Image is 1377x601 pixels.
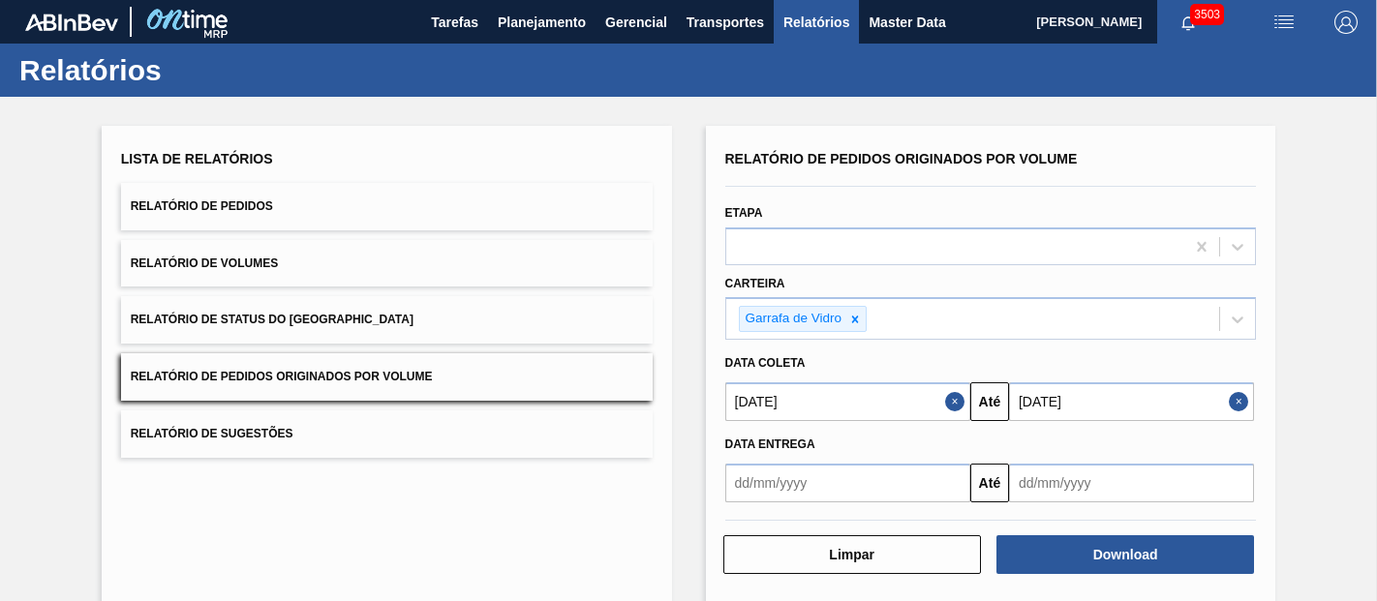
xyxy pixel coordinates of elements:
[121,353,653,401] button: Relatório de Pedidos Originados por Volume
[945,382,970,421] button: Close
[723,535,981,574] button: Limpar
[725,277,785,290] label: Carteira
[869,11,945,34] span: Master Data
[1157,9,1219,36] button: Notificações
[1009,464,1254,502] input: dd/mm/yyyy
[725,464,970,502] input: dd/mm/yyyy
[996,535,1254,574] button: Download
[725,382,970,421] input: dd/mm/yyyy
[131,256,278,270] span: Relatório de Volumes
[121,151,273,166] span: Lista de Relatórios
[687,11,764,34] span: Transportes
[131,199,273,213] span: Relatório de Pedidos
[131,370,433,383] span: Relatório de Pedidos Originados por Volume
[725,151,1078,166] span: Relatório de Pedidos Originados por Volume
[740,307,845,331] div: Garrafa de Vidro
[725,206,763,220] label: Etapa
[970,464,1009,502] button: Até
[1272,11,1296,34] img: userActions
[1229,382,1254,421] button: Close
[498,11,586,34] span: Planejamento
[1190,4,1224,25] span: 3503
[121,296,653,344] button: Relatório de Status do [GEOGRAPHIC_DATA]
[19,59,363,81] h1: Relatórios
[970,382,1009,421] button: Até
[25,14,118,31] img: TNhmsLtSVTkK8tSr43FrP2fwEKptu5GPRR3wAAAABJRU5ErkJggg==
[1009,382,1254,421] input: dd/mm/yyyy
[121,240,653,287] button: Relatório de Volumes
[431,11,478,34] span: Tarefas
[121,183,653,230] button: Relatório de Pedidos
[783,11,849,34] span: Relatórios
[131,427,293,440] span: Relatório de Sugestões
[725,437,815,451] span: Data entrega
[1334,11,1358,34] img: Logout
[605,11,667,34] span: Gerencial
[131,313,413,326] span: Relatório de Status do [GEOGRAPHIC_DATA]
[121,410,653,458] button: Relatório de Sugestões
[725,356,806,370] span: Data coleta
